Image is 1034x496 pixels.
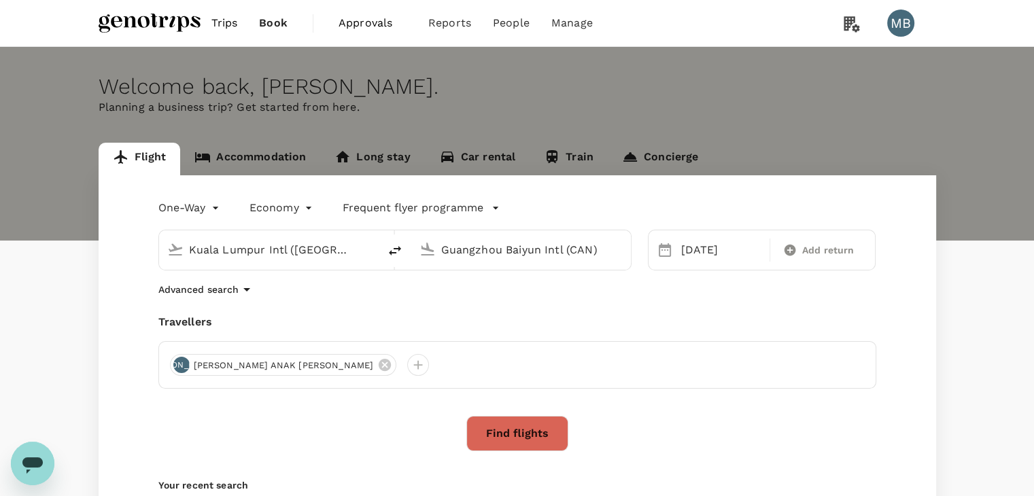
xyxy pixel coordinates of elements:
button: Advanced search [158,281,255,298]
p: Advanced search [158,283,239,296]
button: Find flights [466,416,568,451]
div: MB [887,10,914,37]
span: People [493,15,530,31]
span: Add return [802,243,855,258]
div: Travellers [158,314,876,330]
button: delete [379,234,411,267]
a: Flight [99,143,181,175]
iframe: Button to launch messaging window [11,442,54,485]
div: Welcome back , [PERSON_NAME] . [99,74,936,99]
a: Long stay [320,143,424,175]
div: One-Way [158,197,222,219]
div: [PERSON_NAME][PERSON_NAME] ANAK [PERSON_NAME] [170,354,397,376]
span: Manage [551,15,593,31]
span: Reports [428,15,471,31]
div: Economy [249,197,315,219]
div: [PERSON_NAME] [173,357,190,373]
input: Going to [441,239,602,260]
span: Trips [211,15,238,31]
button: Frequent flyer programme [343,200,500,216]
p: Frequent flyer programme [343,200,483,216]
div: [DATE] [676,236,767,264]
button: Open [621,248,624,251]
p: Planning a business trip? Get started from here. [99,99,936,116]
p: Your recent search [158,478,876,492]
img: Genotrips - ALL [99,8,201,38]
button: Open [369,248,372,251]
input: Depart from [189,239,350,260]
a: Concierge [608,143,712,175]
span: Book [259,15,288,31]
span: Approvals [339,15,407,31]
span: [PERSON_NAME] ANAK [PERSON_NAME] [186,359,382,372]
a: Train [530,143,608,175]
a: Car rental [425,143,530,175]
a: Accommodation [180,143,320,175]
